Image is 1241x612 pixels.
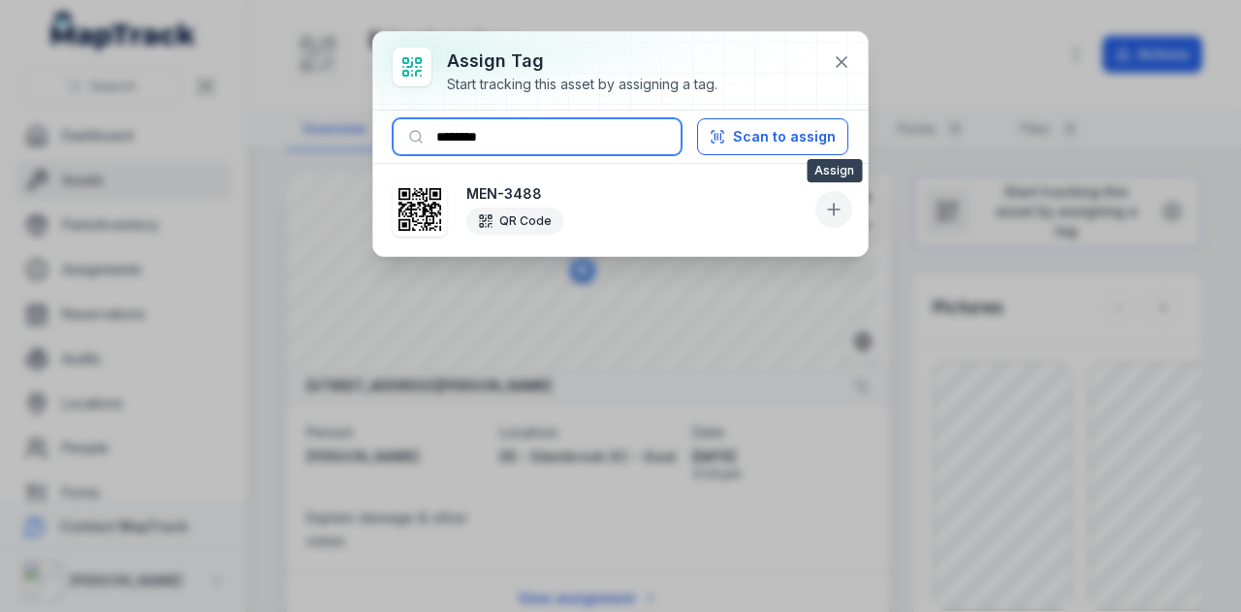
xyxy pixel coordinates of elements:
strong: MEN-3488 [466,184,808,204]
div: QR Code [466,208,563,235]
button: Scan to assign [697,118,848,155]
span: Assign [807,159,862,182]
h3: Assign tag [447,48,717,75]
div: Start tracking this asset by assigning a tag. [447,75,717,94]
